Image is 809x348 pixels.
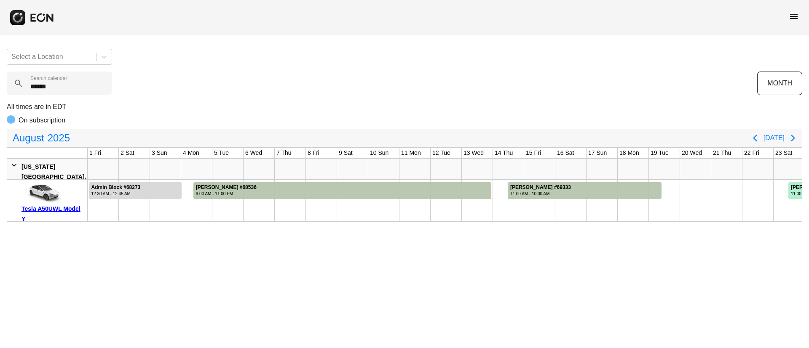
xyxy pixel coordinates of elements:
div: 16 Sat [555,148,576,158]
div: 15 Fri [524,148,543,158]
div: 9:00 AM - 11:00 PM [196,191,257,197]
div: 23 Sat [774,148,794,158]
div: Rented for 5 days by William Levene Current status is completed [507,180,662,199]
p: On subscription [19,115,65,125]
span: menu [789,11,799,21]
span: 2025 [46,130,72,146]
div: 21 Thu [711,148,733,158]
div: 12:30 AM - 12:45 AM [91,191,141,197]
div: 5 Tue [212,148,230,158]
div: 13 Wed [462,148,485,158]
div: Rented for 3 days by Admin Block Current status is rental [88,180,182,199]
div: 10 Sun [368,148,390,158]
p: All times are in EDT [7,102,802,112]
span: August [11,130,46,146]
div: 7 Thu [275,148,293,158]
div: 4 Mon [181,148,201,158]
div: Admin Block #68273 [91,184,141,191]
div: 14 Thu [493,148,514,158]
button: Previous page [747,130,763,146]
button: MONTH [757,72,802,95]
button: Next page [785,130,801,146]
div: [PERSON_NAME] #69333 [510,184,571,191]
div: 17 Sun [587,148,608,158]
div: 19 Tue [649,148,670,158]
div: Tesla A50UWL Model Y [21,204,84,224]
label: Search calendar [30,75,67,82]
div: Rented for 10 days by Sheldon Goodridge Current status is completed [193,180,492,199]
img: car [21,183,64,204]
button: [DATE] [763,130,785,146]
div: 20 Wed [680,148,704,158]
div: [PERSON_NAME] #68536 [196,184,257,191]
div: 11 Mon [399,148,423,158]
div: 2 Sat [119,148,136,158]
div: 6 Wed [244,148,264,158]
div: 3 Sun [150,148,169,158]
div: 18 Mon [618,148,641,158]
div: 1 Fri [88,148,103,158]
div: [US_STATE][GEOGRAPHIC_DATA], [GEOGRAPHIC_DATA] [21,162,86,192]
div: 11:00 AM - 10:00 AM [510,191,571,197]
div: 8 Fri [306,148,321,158]
div: 9 Sat [337,148,354,158]
button: August2025 [8,130,75,146]
div: 22 Fri [742,148,761,158]
div: 12 Tue [431,148,452,158]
